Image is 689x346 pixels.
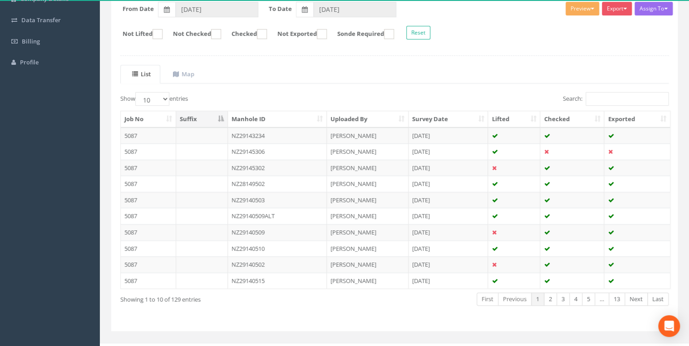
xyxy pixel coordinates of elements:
td: 5087 [121,192,176,208]
td: NZ29143234 [228,127,327,144]
td: [DATE] [408,175,488,192]
th: Survey Date: activate to sort column ascending [408,111,488,127]
td: [DATE] [408,143,488,160]
label: From Date [123,5,154,13]
uib-tab-heading: List [132,70,151,78]
input: From Date [175,2,258,17]
td: 5087 [121,175,176,192]
a: List [120,65,160,83]
td: NZ29140509ALT [228,208,327,224]
label: To Date [269,5,292,13]
button: Reset [406,26,430,39]
td: [PERSON_NAME] [327,143,408,160]
a: Last [647,292,669,306]
a: … [595,292,609,306]
th: Exported: activate to sort column ascending [604,111,670,127]
span: Profile [20,58,39,66]
td: 5087 [121,273,176,289]
div: Open Intercom Messenger [658,315,680,337]
td: 5087 [121,127,176,144]
td: 5087 [121,143,176,160]
td: NZ29140502 [228,256,327,273]
td: [DATE] [408,192,488,208]
td: [PERSON_NAME] [327,256,408,273]
td: [PERSON_NAME] [327,224,408,240]
a: Previous [498,292,532,306]
td: [PERSON_NAME] [327,240,408,257]
div: Showing 1 to 10 of 129 entries [120,292,341,304]
td: 5087 [121,208,176,224]
th: Checked: activate to sort column ascending [540,111,604,127]
a: 5 [582,292,595,306]
td: [PERSON_NAME] [327,127,408,144]
a: 4 [569,292,582,306]
a: First [477,292,498,306]
td: [DATE] [408,160,488,176]
label: Show entries [120,92,188,106]
label: Not Checked [164,29,221,39]
td: NZ29140515 [228,273,327,289]
th: Lifted: activate to sort column ascending [488,111,540,127]
label: Sonde Required [328,29,394,39]
td: NZ29145302 [228,160,327,176]
td: [DATE] [408,208,488,224]
button: Preview [566,2,599,15]
td: [PERSON_NAME] [327,273,408,289]
td: [PERSON_NAME] [327,192,408,208]
td: [PERSON_NAME] [327,175,408,192]
a: 1 [531,292,544,306]
a: Next [625,292,648,306]
td: NZ29140503 [228,192,327,208]
td: 5087 [121,240,176,257]
td: [DATE] [408,240,488,257]
td: NZ28149502 [228,175,327,192]
td: NZ29140509 [228,224,327,240]
button: Assign To [635,2,673,15]
a: 13 [609,292,625,306]
td: 5087 [121,160,176,176]
label: Checked [222,29,267,39]
th: Suffix: activate to sort column descending [176,111,228,127]
td: 5087 [121,256,176,273]
label: Not Exported [268,29,327,39]
td: 5087 [121,224,176,240]
label: Not Lifted [113,29,162,39]
td: NZ29145306 [228,143,327,160]
input: To Date [313,2,396,17]
td: [DATE] [408,273,488,289]
input: Search: [586,92,669,106]
select: Showentries [135,92,169,106]
td: [DATE] [408,224,488,240]
label: Search: [563,92,669,106]
uib-tab-heading: Map [173,70,194,78]
span: Data Transfer [21,16,61,24]
button: Export [602,2,632,15]
td: [PERSON_NAME] [327,208,408,224]
a: Map [161,65,204,83]
th: Uploaded By: activate to sort column ascending [327,111,408,127]
td: [PERSON_NAME] [327,160,408,176]
td: NZ29140510 [228,240,327,257]
th: Manhole ID: activate to sort column ascending [228,111,327,127]
th: Job No: activate to sort column ascending [121,111,176,127]
a: 2 [544,292,557,306]
span: Billing [22,37,40,45]
td: [DATE] [408,256,488,273]
a: 3 [556,292,570,306]
td: [DATE] [408,127,488,144]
